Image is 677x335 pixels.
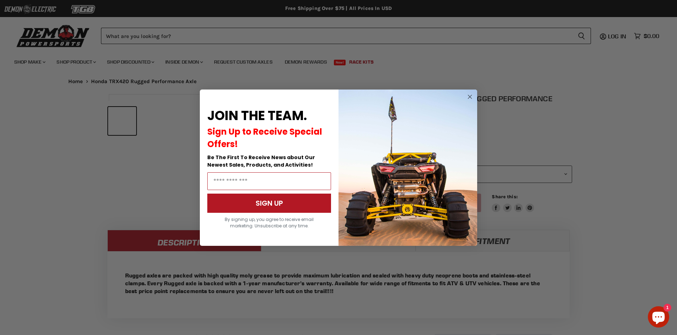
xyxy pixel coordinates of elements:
span: JOIN THE TEAM. [207,107,307,125]
img: a9095488-b6e7-41ba-879d-588abfab540b.jpeg [338,90,477,246]
inbox-online-store-chat: Shopify online store chat [646,306,671,329]
span: Be The First To Receive News about Our Newest Sales, Products, and Activities! [207,154,315,168]
input: Email Address [207,172,331,190]
span: Sign Up to Receive Special Offers! [207,126,322,150]
button: SIGN UP [207,194,331,213]
button: Close dialog [465,92,474,101]
span: By signing up, you agree to receive email marketing. Unsubscribe at any time. [225,216,314,229]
